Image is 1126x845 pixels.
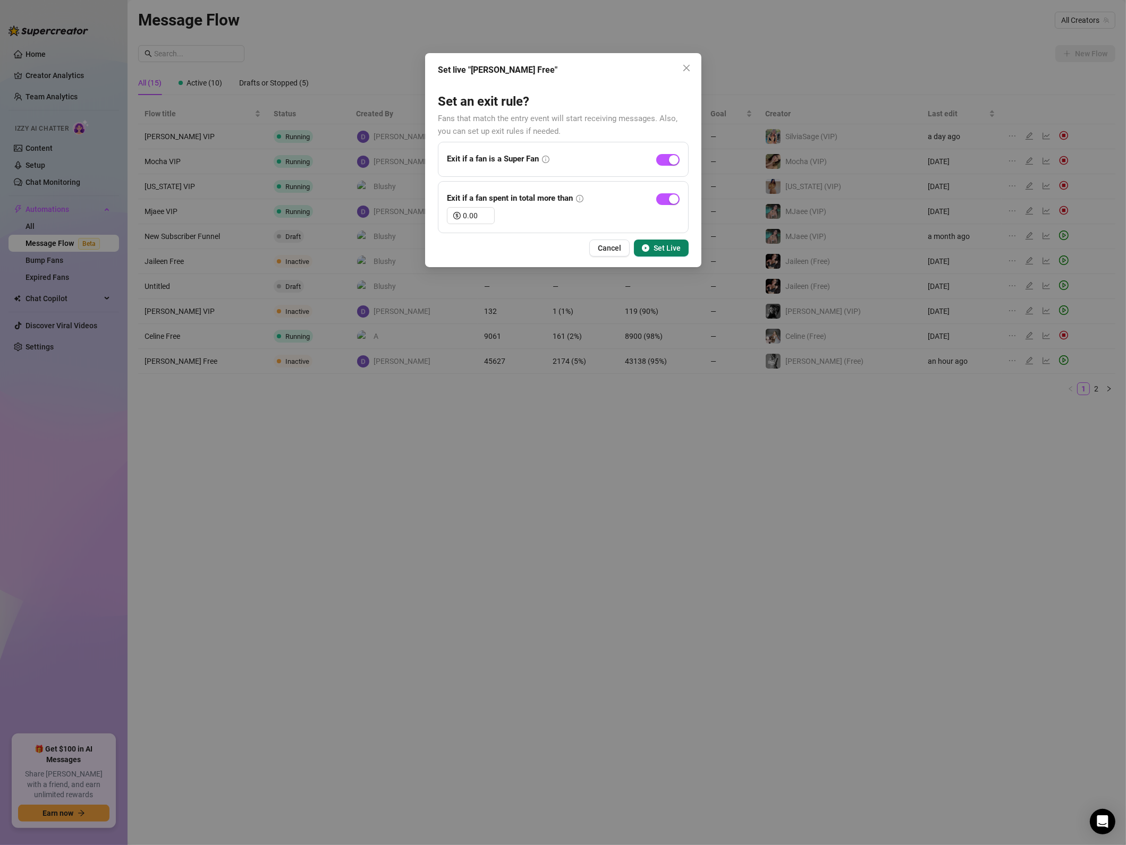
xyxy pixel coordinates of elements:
[589,240,630,257] button: Cancel
[634,240,689,257] button: Set Live
[642,244,649,252] span: play-circle
[678,59,695,76] button: Close
[438,93,689,110] h3: Set an exit rule?
[542,156,549,163] span: info-circle
[1090,809,1115,834] div: Open Intercom Messenger
[598,244,621,252] span: Cancel
[438,64,689,76] div: Set live "[PERSON_NAME] Free"
[438,114,678,136] span: Fans that match the entry event will start receiving messages. Also, you can set up exit rules if...
[654,244,681,252] span: Set Live
[678,64,695,72] span: Close
[447,193,573,203] strong: Exit if a fan spent in total more than
[447,154,539,164] strong: Exit if a fan is a Super Fan
[576,195,583,202] span: info-circle
[682,64,691,72] span: close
